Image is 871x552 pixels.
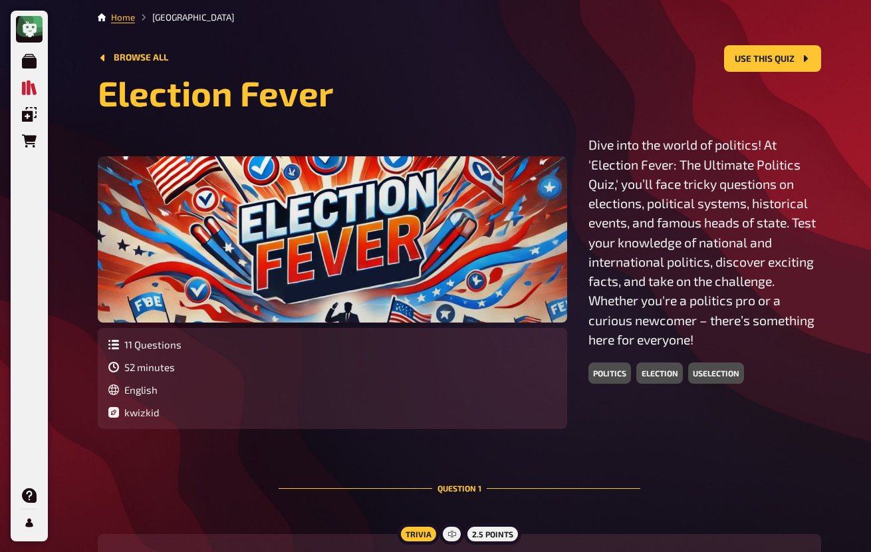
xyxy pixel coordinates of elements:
[724,45,821,72] button: Use this quiz
[108,361,557,373] div: Estimated duration
[588,362,631,384] div: politics
[279,450,640,526] div: Question 1
[464,523,521,545] div: 2.5 points
[111,12,135,23] a: Home
[108,406,557,418] div: Author
[588,135,821,349] p: Dive into the world of politics! At 'Election Fever: The Ultimate Politics Quiz,' you’ll face tri...
[108,384,557,396] div: Content language
[398,523,439,545] div: Trivia
[98,53,168,63] button: Browse all
[98,72,821,114] h1: Election Fever
[688,362,744,384] div: uselection
[111,11,135,24] li: Home
[98,53,168,65] a: Browse all
[108,339,557,350] div: Number of questions
[636,362,682,384] div: election
[135,11,234,24] li: Quiz Library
